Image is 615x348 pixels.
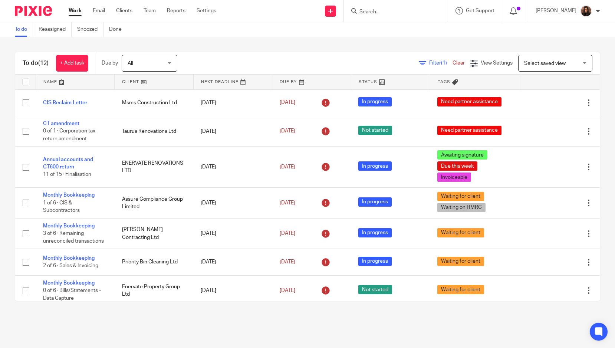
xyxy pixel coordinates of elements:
[466,8,494,13] span: Get Support
[93,7,105,14] a: Email
[39,22,72,37] a: Reassigned
[437,161,477,171] span: Due this week
[43,263,98,269] span: 2 of 6 · Sales & Invoicing
[69,7,82,14] a: Work
[197,7,216,14] a: Settings
[437,203,486,212] span: Waiting on HMRC
[437,285,484,294] span: Waiting for client
[437,192,484,201] span: Waiting for client
[359,9,425,16] input: Search
[280,128,295,134] span: [DATE]
[358,257,392,266] span: In progress
[115,249,194,275] td: Priority Bin Cleaning Ltd
[77,22,103,37] a: Snoozed
[358,126,392,135] span: Not started
[15,6,52,16] img: Pixie
[358,97,392,106] span: In progress
[116,7,132,14] a: Clients
[280,164,295,170] span: [DATE]
[43,200,80,213] span: 1 of 6 · CIS & Subcontractors
[358,285,392,294] span: Not started
[115,116,194,146] td: Taurus Renovations Ltd
[115,275,194,306] td: Enervate Property Group Ltd
[280,288,295,293] span: [DATE]
[144,7,156,14] a: Team
[193,147,272,188] td: [DATE]
[193,188,272,218] td: [DATE]
[193,249,272,275] td: [DATE]
[43,231,104,244] span: 3 of 6 · Remaining unreconciled transactions
[115,218,194,249] td: [PERSON_NAME] Contracting Ltd
[524,61,566,66] span: Select saved view
[115,147,194,188] td: ENERVATE RENOVATIONS LTD
[193,218,272,249] td: [DATE]
[128,61,133,66] span: All
[115,188,194,218] td: Assure Compliance Group Limited
[102,59,118,67] p: Due by
[43,223,95,229] a: Monthly Bookkeeping
[429,60,453,66] span: Filter
[536,7,576,14] p: [PERSON_NAME]
[43,121,79,126] a: CT amendment
[43,288,101,301] span: 0 of 6 · Bills/Statements - Data Capture
[43,100,87,105] a: CIS Reclaim Letter
[358,197,392,207] span: In progress
[15,22,33,37] a: To do
[43,172,91,177] span: 11 of 15 · Finalisation
[280,231,295,236] span: [DATE]
[280,200,295,206] span: [DATE]
[23,59,49,67] h1: To do
[193,275,272,306] td: [DATE]
[358,161,392,171] span: In progress
[43,129,95,142] span: 0 of 1 · Corporation tax return amendment
[437,257,484,266] span: Waiting for client
[167,7,185,14] a: Reports
[43,193,95,198] a: Monthly Bookkeeping
[193,89,272,116] td: [DATE]
[43,280,95,286] a: Monthly Bookkeeping
[441,60,447,66] span: (1)
[115,89,194,116] td: Msms Construction Ltd
[437,173,471,182] span: Invoiceable
[437,97,501,106] span: Need partner assistance
[437,150,487,160] span: Awaiting signature
[580,5,592,17] img: Headshot.jpg
[193,116,272,146] td: [DATE]
[280,100,295,105] span: [DATE]
[438,80,450,84] span: Tags
[38,60,49,66] span: (12)
[358,228,392,237] span: In progress
[56,55,88,72] a: + Add task
[43,157,93,170] a: Annual accounts and CT600 return
[280,259,295,265] span: [DATE]
[437,126,501,135] span: Need partner assistance
[481,60,513,66] span: View Settings
[109,22,127,37] a: Done
[437,228,484,237] span: Waiting for client
[453,60,465,66] a: Clear
[43,256,95,261] a: Monthly Bookkeeping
